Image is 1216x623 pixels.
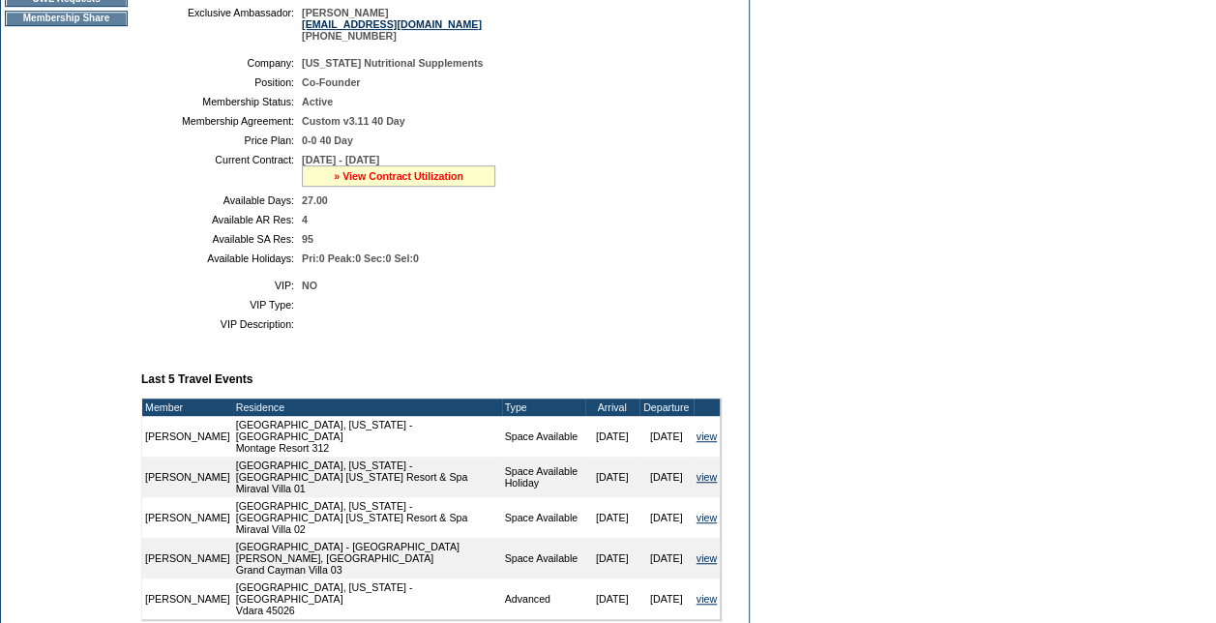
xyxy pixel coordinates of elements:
[302,115,405,127] span: Custom v3.11 40 Day
[233,416,502,457] td: [GEOGRAPHIC_DATA], [US_STATE] - [GEOGRAPHIC_DATA] Montage Resort 312
[639,416,694,457] td: [DATE]
[639,538,694,578] td: [DATE]
[142,399,233,416] td: Member
[302,194,328,206] span: 27.00
[302,96,333,107] span: Active
[585,578,639,619] td: [DATE]
[502,497,585,538] td: Space Available
[5,11,128,26] td: Membership Share
[142,538,233,578] td: [PERSON_NAME]
[302,57,483,69] span: [US_STATE] Nutritional Supplements
[585,399,639,416] td: Arrival
[233,457,502,497] td: [GEOGRAPHIC_DATA], [US_STATE] - [GEOGRAPHIC_DATA] [US_STATE] Resort & Spa Miraval Villa 01
[149,280,294,291] td: VIP:
[233,399,502,416] td: Residence
[585,457,639,497] td: [DATE]
[302,154,379,165] span: [DATE] - [DATE]
[149,7,294,42] td: Exclusive Ambassador:
[149,214,294,225] td: Available AR Res:
[142,457,233,497] td: [PERSON_NAME]
[697,471,717,483] a: view
[149,134,294,146] td: Price Plan:
[142,497,233,538] td: [PERSON_NAME]
[302,252,419,264] span: Pri:0 Peak:0 Sec:0 Sel:0
[502,399,585,416] td: Type
[149,76,294,88] td: Position:
[639,457,694,497] td: [DATE]
[302,233,313,245] span: 95
[233,538,502,578] td: [GEOGRAPHIC_DATA] - [GEOGRAPHIC_DATA][PERSON_NAME], [GEOGRAPHIC_DATA] Grand Cayman Villa 03
[233,497,502,538] td: [GEOGRAPHIC_DATA], [US_STATE] - [GEOGRAPHIC_DATA] [US_STATE] Resort & Spa Miraval Villa 02
[141,372,252,386] b: Last 5 Travel Events
[142,416,233,457] td: [PERSON_NAME]
[697,552,717,564] a: view
[585,538,639,578] td: [DATE]
[302,7,482,42] span: [PERSON_NAME] [PHONE_NUMBER]
[639,399,694,416] td: Departure
[149,57,294,69] td: Company:
[697,512,717,523] a: view
[149,154,294,187] td: Current Contract:
[149,318,294,330] td: VIP Description:
[149,252,294,264] td: Available Holidays:
[502,538,585,578] td: Space Available
[502,457,585,497] td: Space Available Holiday
[233,578,502,619] td: [GEOGRAPHIC_DATA], [US_STATE] - [GEOGRAPHIC_DATA] Vdara 45026
[302,76,360,88] span: Co-Founder
[149,115,294,127] td: Membership Agreement:
[502,416,585,457] td: Space Available
[697,593,717,605] a: view
[639,578,694,619] td: [DATE]
[149,194,294,206] td: Available Days:
[302,280,317,291] span: NO
[302,134,353,146] span: 0-0 40 Day
[149,299,294,311] td: VIP Type:
[502,578,585,619] td: Advanced
[142,578,233,619] td: [PERSON_NAME]
[302,214,308,225] span: 4
[585,497,639,538] td: [DATE]
[302,18,482,30] a: [EMAIL_ADDRESS][DOMAIN_NAME]
[697,430,717,442] a: view
[639,497,694,538] td: [DATE]
[149,233,294,245] td: Available SA Res:
[334,170,463,182] a: » View Contract Utilization
[585,416,639,457] td: [DATE]
[149,96,294,107] td: Membership Status:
